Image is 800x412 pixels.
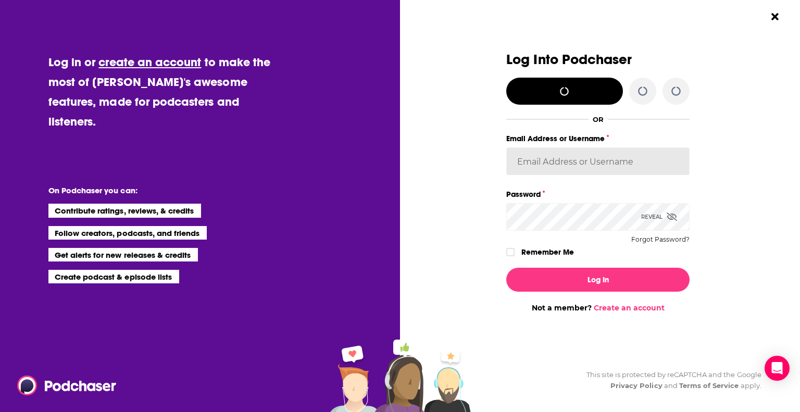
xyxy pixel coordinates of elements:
li: Contribute ratings, reviews, & credits [48,204,202,217]
div: OR [593,115,604,123]
img: Podchaser - Follow, Share and Rate Podcasts [17,376,117,395]
div: Not a member? [506,303,690,313]
div: This site is protected by reCAPTCHA and the Google and apply. [578,369,761,391]
div: Reveal [641,203,677,231]
input: Email Address or Username [506,147,690,176]
li: Get alerts for new releases & credits [48,248,198,261]
label: Email Address or Username [506,132,690,145]
a: Privacy Policy [610,381,662,390]
button: Log In [506,268,690,292]
div: Open Intercom Messenger [765,356,790,381]
li: Create podcast & episode lists [48,270,179,283]
a: Podchaser - Follow, Share and Rate Podcasts [17,376,109,395]
li: On Podchaser you can: [48,185,257,195]
h3: Log Into Podchaser [506,52,690,67]
a: Create an account [594,303,665,313]
label: Remember Me [521,245,574,259]
li: Follow creators, podcasts, and friends [48,226,207,240]
button: Forgot Password? [631,236,690,243]
button: Close Button [765,7,785,27]
a: create an account [98,55,201,69]
a: Terms of Service [679,381,739,390]
label: Password [506,188,690,201]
